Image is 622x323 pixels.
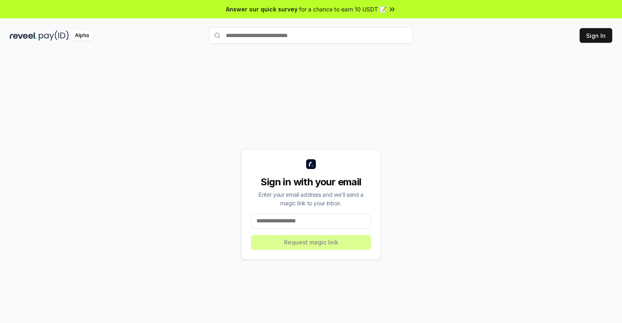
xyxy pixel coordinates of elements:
[251,176,371,189] div: Sign in with your email
[306,159,316,169] img: logo_small
[251,190,371,207] div: Enter your email address and we’ll send a magic link to your inbox.
[299,5,386,13] span: for a chance to earn 10 USDT 📝
[226,5,298,13] span: Answer our quick survey
[71,31,93,41] div: Alpha
[580,28,612,43] button: Sign In
[39,31,69,41] img: pay_id
[10,31,37,41] img: reveel_dark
